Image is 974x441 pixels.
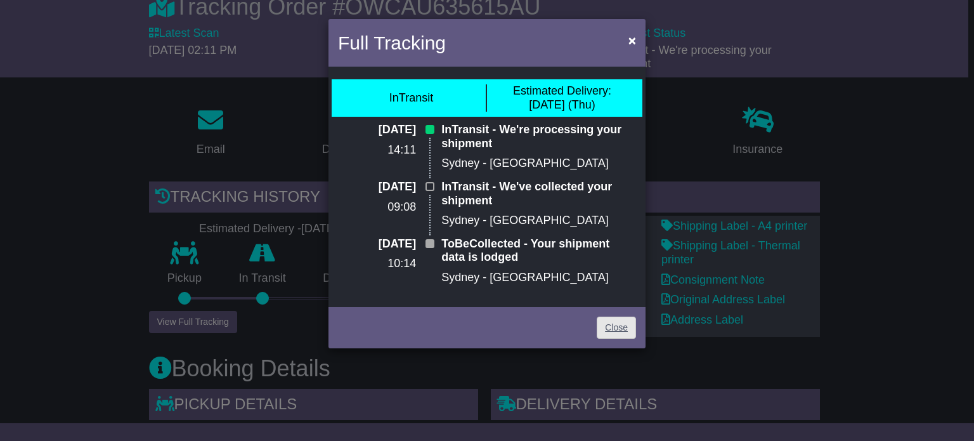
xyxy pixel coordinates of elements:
[441,237,636,265] p: ToBeCollected - Your shipment data is lodged
[338,201,416,214] p: 09:08
[513,84,611,97] span: Estimated Delivery:
[338,180,416,194] p: [DATE]
[441,271,636,285] p: Sydney - [GEOGRAPHIC_DATA]
[389,91,433,105] div: InTransit
[338,123,416,137] p: [DATE]
[622,27,642,53] button: Close
[597,317,636,339] a: Close
[628,33,636,48] span: ×
[441,157,636,171] p: Sydney - [GEOGRAPHIC_DATA]
[338,143,416,157] p: 14:11
[513,84,611,112] div: [DATE] (Thu)
[338,29,446,57] h4: Full Tracking
[338,257,416,271] p: 10:14
[441,123,636,150] p: InTransit - We're processing your shipment
[338,237,416,251] p: [DATE]
[441,180,636,207] p: InTransit - We've collected your shipment
[441,214,636,228] p: Sydney - [GEOGRAPHIC_DATA]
